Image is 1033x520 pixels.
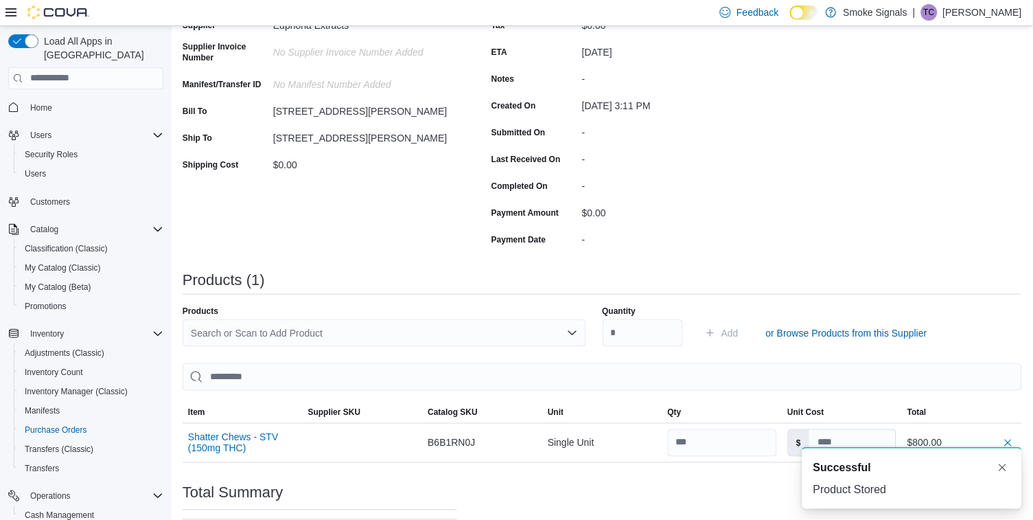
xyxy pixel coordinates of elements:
button: Dismiss toast [995,460,1011,476]
span: Adjustments (Classic) [19,345,163,361]
span: Home [25,99,163,116]
a: Manifests [19,403,65,419]
button: or Browse Products from this Supplier [761,319,933,347]
button: Purchase Orders [14,420,169,440]
div: [STREET_ADDRESS][PERSON_NAME] [273,127,457,144]
button: Customers [3,192,169,212]
div: [DATE] 3:11 PM [582,95,766,111]
label: Created On [491,100,536,111]
span: Dark Mode [790,20,791,21]
span: Supplier SKU [308,407,361,418]
button: Inventory Manager (Classic) [14,382,169,401]
span: Security Roles [25,149,78,160]
a: Purchase Orders [19,422,93,438]
a: Home [25,100,58,116]
button: Users [25,127,57,144]
label: Payment Date [491,234,546,245]
span: Unit Cost [788,407,824,418]
button: Open list of options [567,328,578,339]
span: Users [30,130,51,141]
button: Qty [662,401,782,423]
label: Manifest/Transfer ID [183,79,262,90]
div: - [582,175,766,192]
span: Inventory [25,326,163,342]
div: Euphoria Extracts [273,14,457,31]
label: Ship To [183,133,212,144]
span: Qty [668,407,682,418]
div: $0.00 [582,14,766,31]
a: Promotions [19,298,72,315]
button: Inventory [3,324,169,343]
a: Customers [25,194,76,210]
label: $ [789,430,810,456]
span: or Browse Products from this Supplier [766,326,927,340]
button: Shatter Chews - STV (150mg THC) [188,432,297,454]
span: Unit [548,407,564,418]
span: Inventory Count [25,367,83,378]
span: Inventory Count [19,364,163,381]
button: Users [14,164,169,183]
span: Users [25,127,163,144]
span: Add [721,326,739,340]
button: Catalog [25,221,64,238]
h3: Total Summary [183,485,283,501]
span: Load All Apps in [GEOGRAPHIC_DATA] [38,34,163,62]
button: Manifests [14,401,169,420]
div: [DATE] [582,41,766,58]
div: $800.00 [907,435,1017,451]
label: Bill To [183,106,207,117]
button: Classification (Classic) [14,239,169,258]
a: Security Roles [19,146,83,163]
h3: Products (1) [183,272,265,289]
div: No Supplier Invoice Number added [273,41,457,58]
span: Catalog [25,221,163,238]
button: Security Roles [14,145,169,164]
p: [PERSON_NAME] [943,4,1022,21]
button: Catalog [3,220,169,239]
a: Adjustments (Classic) [19,345,110,361]
button: Catalog SKU [422,401,542,423]
button: Inventory [25,326,69,342]
span: Item [188,407,205,418]
div: - [582,122,766,138]
a: Transfers [19,460,65,477]
div: Notification [813,460,1011,476]
span: My Catalog (Beta) [19,279,163,295]
label: Completed On [491,181,548,192]
div: $0.00 [582,202,766,218]
div: - [582,148,766,165]
label: Payment Amount [491,207,559,218]
span: Promotions [25,301,67,312]
div: - [582,229,766,245]
button: Operations [3,486,169,506]
span: Inventory [30,328,64,339]
span: Classification (Classic) [19,240,163,257]
input: Dark Mode [790,5,819,20]
button: Unit Cost [782,401,903,423]
div: Tory Chickite [921,4,938,21]
button: Total [902,401,1022,423]
span: Manifests [25,405,60,416]
p: | [913,4,916,21]
label: Shipping Cost [183,159,238,170]
div: $0.00 [273,154,457,170]
button: Add [699,319,744,347]
span: Inventory Manager (Classic) [25,386,128,397]
span: TC [924,4,935,21]
span: B6B1RN0J [428,435,475,451]
div: Single Unit [542,429,662,457]
a: Inventory Manager (Classic) [19,383,133,400]
span: Transfers [19,460,163,477]
span: Operations [30,490,71,501]
span: Transfers (Classic) [19,441,163,457]
a: Transfers (Classic) [19,441,99,457]
span: Classification (Classic) [25,243,108,254]
a: My Catalog (Beta) [19,279,97,295]
span: Total [907,407,927,418]
label: Products [183,306,218,317]
button: Inventory Count [14,363,169,382]
label: Quantity [603,306,636,317]
div: Product Stored [813,482,1011,498]
span: Inventory Manager (Classic) [19,383,163,400]
button: My Catalog (Classic) [14,258,169,278]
